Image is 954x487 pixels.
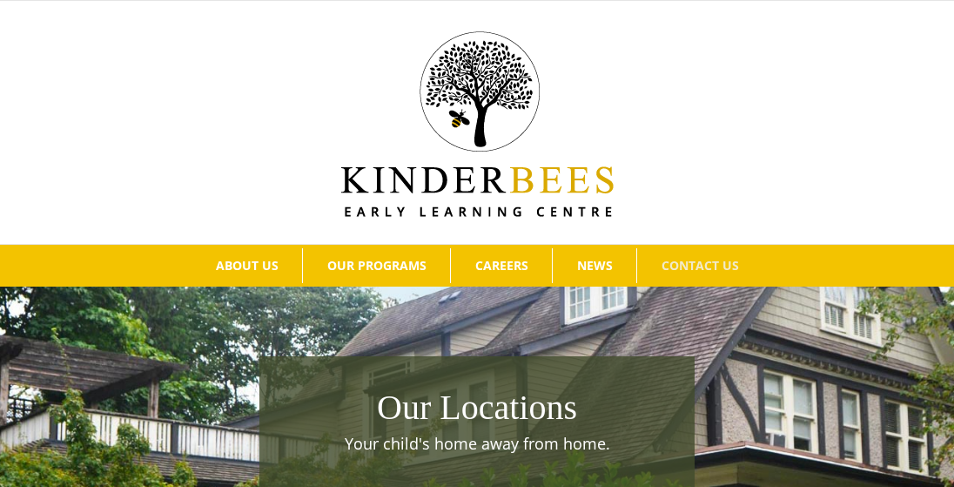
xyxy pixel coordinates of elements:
[26,245,928,287] nav: Main Menu
[268,432,686,456] p: Your child's home away from home.
[577,260,613,272] span: NEWS
[637,248,763,283] a: CONTACT US
[451,248,552,283] a: CAREERS
[553,248,636,283] a: NEWS
[475,260,528,272] span: CAREERS
[341,31,614,217] img: Kinder Bees Logo
[662,260,739,272] span: CONTACT US
[268,383,686,432] h1: Our Locations
[191,248,302,283] a: ABOUT US
[303,248,450,283] a: OUR PROGRAMS
[216,260,279,272] span: ABOUT US
[327,260,427,272] span: OUR PROGRAMS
